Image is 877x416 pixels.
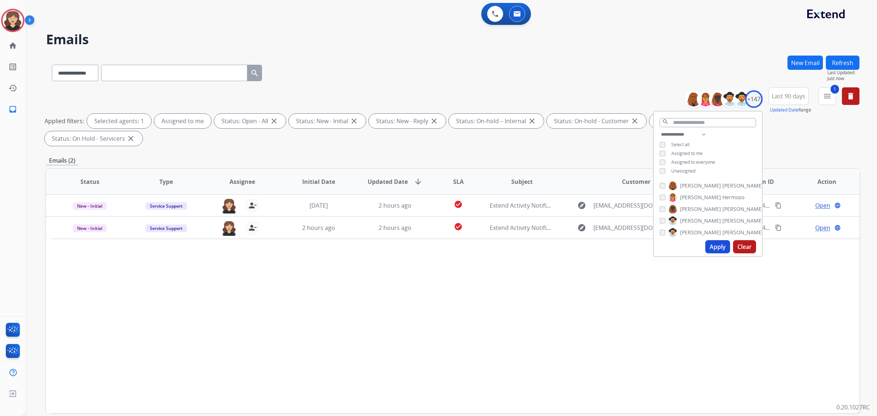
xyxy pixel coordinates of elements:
[770,107,798,113] button: Updated Date
[745,90,763,108] div: +147
[145,224,187,232] span: Service Support
[528,117,536,125] mat-icon: close
[768,87,809,105] button: Last 90 days
[449,114,544,128] div: Status: On-hold – Internal
[490,224,563,232] span: Extend Activity Notification
[379,224,411,232] span: 2 hours ago
[662,118,669,125] mat-icon: search
[430,117,438,125] mat-icon: close
[289,114,366,128] div: Status: New - Initial
[145,202,187,210] span: Service Support
[8,41,17,50] mat-icon: home
[222,198,236,213] img: agent-avatar
[87,114,151,128] div: Selected agents: 1
[775,202,782,209] mat-icon: content_copy
[775,224,782,231] mat-icon: content_copy
[722,217,763,224] span: [PERSON_NAME]
[350,117,358,125] mat-icon: close
[671,150,703,156] span: Assigned to me
[680,205,721,213] span: [PERSON_NAME]
[159,177,173,186] span: Type
[45,117,84,125] p: Applied filters:
[511,177,533,186] span: Subject
[8,105,17,114] mat-icon: inbox
[73,224,107,232] span: New - Initial
[214,114,286,128] div: Status: Open - All
[593,201,688,210] span: [EMAIL_ADDRESS][DOMAIN_NAME]
[80,177,99,186] span: Status
[45,131,143,146] div: Status: On Hold - Servicers
[310,201,328,209] span: [DATE]
[593,223,688,232] span: [EMAIL_ADDRESS][DOMAIN_NAME]
[722,182,763,189] span: [PERSON_NAME]
[369,114,446,128] div: Status: New - Reply
[8,84,17,92] mat-icon: history
[649,114,761,128] div: Status: On Hold - Pending Parts
[680,229,721,236] span: [PERSON_NAME]
[368,177,408,186] span: Updated Date
[770,107,811,113] span: Range
[577,223,586,232] mat-icon: explore
[454,222,463,231] mat-icon: check_circle
[823,92,832,101] mat-icon: menu
[46,156,78,165] p: Emails (2)
[453,177,464,186] span: SLA
[834,202,841,209] mat-icon: language
[772,95,805,98] span: Last 90 days
[222,220,236,236] img: agent-avatar
[722,229,763,236] span: [PERSON_NAME]
[250,69,259,77] mat-icon: search
[154,114,211,128] div: Assigned to me
[577,201,586,210] mat-icon: explore
[302,224,335,232] span: 2 hours ago
[302,177,335,186] span: Initial Date
[722,205,763,213] span: [PERSON_NAME]
[622,177,650,186] span: Customer
[126,134,135,143] mat-icon: close
[547,114,646,128] div: Status: On-hold - Customer
[671,159,715,165] span: Assigned to everyone
[787,56,823,70] button: New Email
[248,223,257,232] mat-icon: person_remove
[827,76,859,82] span: Just now
[831,85,839,94] span: 1
[454,200,463,209] mat-icon: check_circle
[46,32,859,47] h2: Emails
[827,70,859,76] span: Last Updated:
[671,168,695,174] span: Unassigned
[815,223,830,232] span: Open
[705,240,730,253] button: Apply
[73,202,107,210] span: New - Initial
[783,169,859,194] th: Action
[680,182,721,189] span: [PERSON_NAME]
[680,194,721,201] span: [PERSON_NAME]
[846,92,855,101] mat-icon: delete
[8,63,17,71] mat-icon: list_alt
[834,224,841,231] mat-icon: language
[722,194,744,201] span: Hermoso
[229,177,255,186] span: Assignee
[3,10,23,31] img: avatar
[680,217,721,224] span: [PERSON_NAME]
[248,201,257,210] mat-icon: person_remove
[815,201,830,210] span: Open
[819,87,836,105] button: 1
[270,117,278,125] mat-icon: close
[826,56,859,70] button: Refresh
[379,201,411,209] span: 2 hours ago
[490,201,563,209] span: Extend Activity Notification
[733,240,756,253] button: Clear
[671,141,690,148] span: Select all
[630,117,639,125] mat-icon: close
[414,177,422,186] mat-icon: arrow_downward
[836,403,870,412] p: 0.20.1027RC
